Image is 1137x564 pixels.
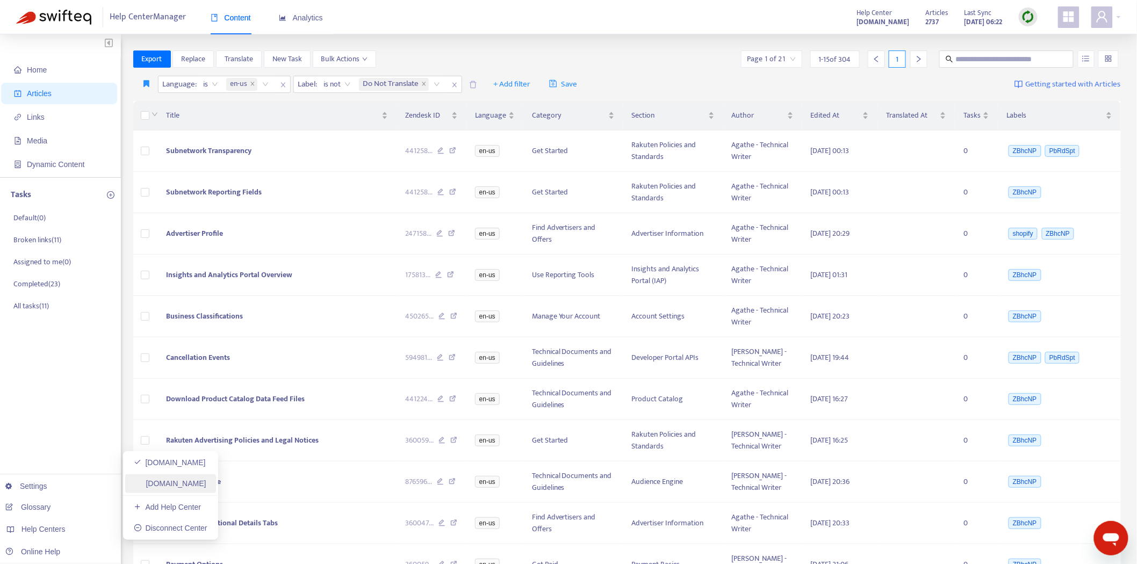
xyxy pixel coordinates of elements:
span: [DATE] 01:31 [811,269,848,281]
td: Rakuten Policies and Standards [623,420,723,461]
span: Dynamic Content [27,160,84,169]
button: + Add filter [485,76,538,93]
button: unordered-list [1078,50,1095,68]
span: Title [166,110,379,121]
td: Agathe - Technical Writer [723,131,802,172]
span: plus-circle [107,191,114,199]
th: Zendesk ID [397,101,466,131]
span: Do Not Translate [359,78,429,91]
span: Articles [926,7,948,19]
span: Last Sync [965,7,992,19]
p: Broken links ( 11 ) [13,234,61,245]
p: Completed ( 23 ) [13,278,60,290]
span: right [915,55,923,63]
span: down [362,56,368,62]
td: Advertiser Information [623,213,723,255]
th: Translated At [877,101,955,131]
button: saveSave [541,76,586,93]
span: unordered-list [1082,55,1090,62]
td: [PERSON_NAME] - Technical Writer [723,337,802,379]
span: container [14,161,21,168]
img: sync.dc5367851b00ba804db3.png [1021,10,1035,24]
span: Help Centers [21,525,66,533]
td: Rakuten Policies and Standards [623,172,723,213]
span: PbRdSpt [1045,352,1080,364]
iframe: Button to launch messaging window [1094,521,1128,555]
td: 0 [955,503,998,544]
span: en-us [475,393,500,405]
span: home [14,66,21,74]
span: ZBhcNP [1009,310,1041,322]
td: 0 [955,420,998,461]
span: 360047 ... [405,517,434,529]
span: en-us [475,145,500,157]
a: Settings [5,482,47,490]
td: 0 [955,296,998,337]
span: Translated At [886,110,938,121]
td: 0 [955,255,998,296]
span: Zendesk ID [405,110,449,121]
td: [PERSON_NAME] - Technical Writer [723,420,802,461]
span: en-us [475,228,500,240]
span: file-image [14,137,21,144]
span: ZBhcNP [1009,186,1041,198]
span: en-us [231,78,248,91]
span: en-us [226,78,257,91]
td: Product Catalog [623,379,723,420]
span: ZBhcNP [1009,352,1041,364]
th: Title [157,101,397,131]
span: 441258 ... [405,145,433,157]
td: 0 [955,131,998,172]
td: 0 [955,172,998,213]
span: close [276,78,290,91]
span: Translate [225,53,253,65]
button: Bulk Actionsdown [313,50,376,68]
span: About and Additional Details Tabs [166,517,278,529]
span: shopify [1009,228,1038,240]
span: delete [469,81,477,89]
span: 1 - 15 of 304 [819,54,851,65]
td: Get Started [523,420,623,461]
span: [DATE] 16:27 [811,393,848,405]
th: Section [623,101,723,131]
span: Label : [294,76,319,92]
span: 175813 ... [405,269,430,281]
span: Advertiser Profile [166,227,223,240]
span: [DATE] 20:29 [811,227,850,240]
span: Getting started with Articles [1026,78,1121,91]
a: [DOMAIN_NAME] [134,479,206,488]
td: Agathe - Technical Writer [723,255,802,296]
div: 1 [889,50,906,68]
button: Replace [172,50,214,68]
span: Subnetwork Reporting Fields [166,186,262,198]
td: Account Settings [623,296,723,337]
span: [DATE] 19:44 [811,351,850,364]
a: [DOMAIN_NAME] [134,458,206,467]
p: All tasks ( 11 ) [13,300,49,312]
span: Articles [27,89,52,98]
th: Tasks [955,101,998,131]
span: en-us [475,269,500,281]
span: Content [211,13,251,22]
td: Agathe - Technical Writer [723,296,802,337]
th: Edited At [802,101,878,131]
span: Replace [181,53,205,65]
span: Category [532,110,606,121]
button: Export [133,50,171,68]
span: user [1096,10,1109,23]
span: ZBhcNP [1009,269,1041,281]
span: book [211,14,218,21]
span: Cancellation Events [166,351,230,364]
span: ZBhcNP [1009,517,1041,529]
span: area-chart [279,14,286,21]
span: 450265 ... [405,310,434,322]
span: Language [475,110,506,121]
a: [DOMAIN_NAME] [857,16,910,28]
span: ZBhcNP [1009,145,1041,157]
td: Agathe - Technical Writer [723,213,802,255]
span: New Task [272,53,302,65]
span: close [421,81,427,88]
span: [DATE] 16:25 [811,434,848,446]
a: Online Help [5,547,60,556]
td: Use Reporting Tools [523,255,623,296]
